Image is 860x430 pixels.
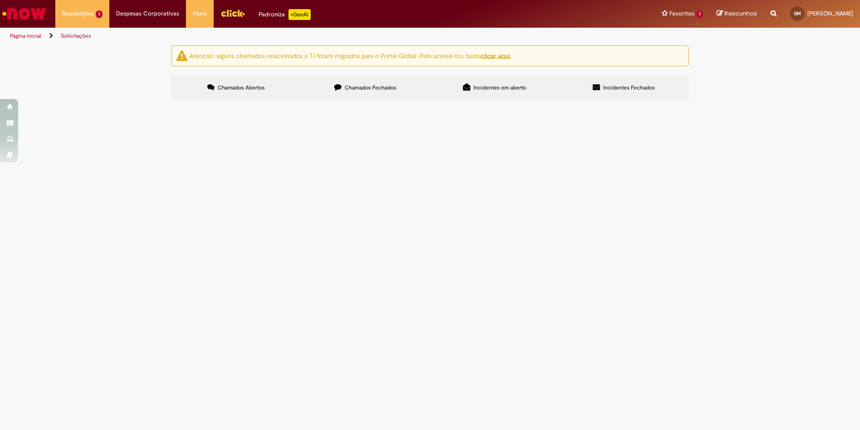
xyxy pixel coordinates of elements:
img: ServiceNow [1,5,48,23]
span: Incidentes Fechados [603,84,655,91]
a: clicar aqui. [481,51,511,59]
a: Rascunhos [717,10,757,18]
span: Rascunhos [724,9,757,18]
span: GM [794,10,801,16]
ul: Trilhas de página [7,28,567,44]
ng-bind-html: Atenção: alguns chamados relacionados a T.I foram migrados para o Portal Global. Para acessá-los,... [189,51,511,59]
span: Chamados Abertos [218,84,265,91]
img: click_logo_yellow_360x200.png [220,6,245,20]
span: 1 [96,10,103,18]
p: +GenAi [288,9,311,20]
span: Favoritos [669,9,694,18]
span: Chamados Fechados [345,84,396,91]
span: 1 [696,10,703,18]
a: Página inicial [10,32,41,40]
span: [PERSON_NAME] [807,10,853,17]
div: Padroniza [259,9,311,20]
span: More [193,9,207,18]
span: Despesas Corporativas [116,9,179,18]
a: Solicitações [61,32,91,40]
span: Incidentes em aberto [474,84,526,91]
span: Requisições [62,9,94,18]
